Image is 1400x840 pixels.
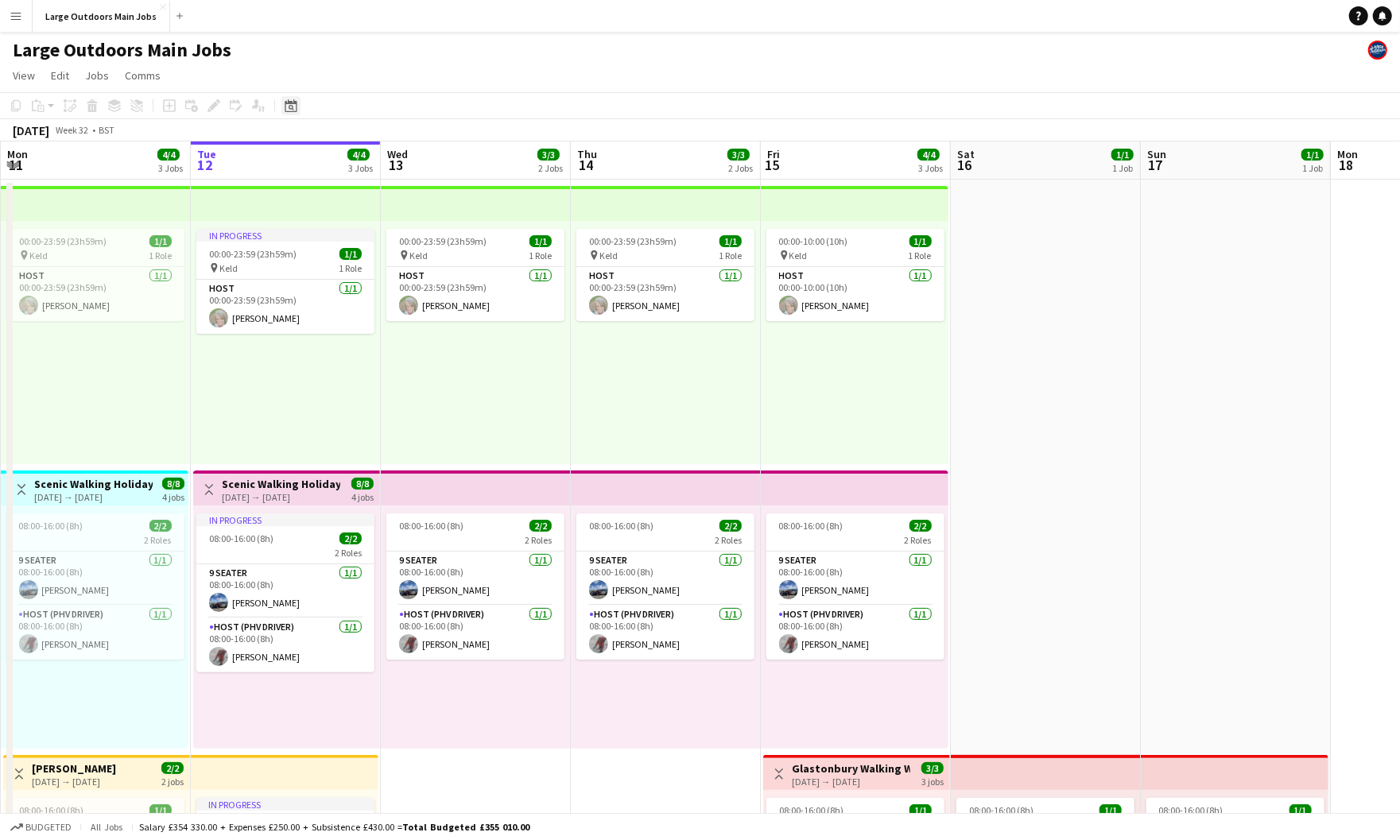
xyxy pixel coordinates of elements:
[905,534,932,546] span: 2 Roles
[13,38,231,62] h1: Large Outdoors Main Jobs
[5,156,28,174] span: 11
[386,513,564,660] app-job-card: 08:00-16:00 (8h)2/22 Roles9 Seater1/108:00-16:00 (8h)[PERSON_NAME]Host (PHV Driver)1/108:00-16:00...
[6,552,184,606] app-card-role: 9 Seater1/108:00-16:00 (8h)[PERSON_NAME]
[351,490,374,503] div: 4 jobs
[1111,149,1134,161] span: 1/1
[719,250,742,261] span: 1 Role
[387,147,408,161] span: Wed
[792,776,910,788] div: [DATE] → [DATE]
[87,821,126,833] span: All jobs
[576,552,754,606] app-card-role: 9 Seater1/108:00-16:00 (8h)[PERSON_NAME]
[162,478,184,490] span: 8/8
[537,149,560,161] span: 3/3
[19,235,107,247] span: 00:00-23:59 (23h59m)
[577,147,597,161] span: Thu
[766,513,944,660] app-job-card: 08:00-16:00 (8h)2/22 Roles9 Seater1/108:00-16:00 (8h)[PERSON_NAME]Host (PHV Driver)1/108:00-16:00...
[909,804,932,816] span: 1/1
[158,162,183,174] div: 3 Jobs
[52,124,92,136] span: Week 32
[789,250,808,261] span: Keld
[6,513,184,660] app-job-card: 08:00-16:00 (8h)2/22 Roles9 Seater1/108:00-16:00 (8h)[PERSON_NAME]Host (PHV Driver)1/108:00-16:00...
[196,229,374,242] div: In progress
[719,520,742,532] span: 2/2
[79,65,115,86] a: Jobs
[34,477,153,491] h3: Scenic Walking Holiday - Exploring the Giant's Causeway
[85,68,109,83] span: Jobs
[149,804,172,816] span: 1/1
[599,250,618,261] span: Keld
[196,280,374,334] app-card-role: Host1/100:00-23:59 (23h59m)[PERSON_NAME]
[1112,162,1133,174] div: 1 Job
[125,68,161,83] span: Comms
[19,804,83,816] span: 08:00-16:00 (8h)
[1335,156,1358,174] span: 18
[196,618,374,672] app-card-role: Host (PHV Driver)1/108:00-16:00 (8h)[PERSON_NAME]
[6,229,184,321] div: 00:00-23:59 (23h59m)1/1 Keld1 RoleHost1/100:00-23:59 (23h59m)[PERSON_NAME]
[139,821,529,833] div: Salary £354 330.00 + Expenses £250.00 + Subsistence £430.00 =
[969,804,1034,816] span: 08:00-16:00 (8h)
[351,478,374,490] span: 8/8
[149,235,172,247] span: 1/1
[921,774,944,788] div: 3 jobs
[399,520,463,532] span: 08:00-16:00 (8h)
[1289,804,1312,816] span: 1/1
[921,762,944,774] span: 3/3
[161,762,184,774] span: 2/2
[1301,149,1324,161] span: 1/1
[149,520,172,532] span: 2/2
[385,156,408,174] span: 13
[1337,147,1358,161] span: Mon
[1145,156,1166,174] span: 17
[525,534,552,546] span: 2 Roles
[196,513,374,672] app-job-card: In progress08:00-16:00 (8h)2/22 Roles9 Seater1/108:00-16:00 (8h)[PERSON_NAME]Host (PHV Driver)1/1...
[409,250,428,261] span: Keld
[335,547,362,559] span: 2 Roles
[118,65,167,86] a: Comms
[219,262,238,274] span: Keld
[917,149,940,161] span: 4/4
[719,235,742,247] span: 1/1
[145,534,172,546] span: 2 Roles
[909,235,932,247] span: 1/1
[339,262,362,274] span: 1 Role
[222,491,340,503] div: [DATE] → [DATE]
[32,776,116,788] div: [DATE] → [DATE]
[1147,147,1166,161] span: Sun
[1368,41,1387,60] app-user-avatar: Large Outdoors Office
[45,65,76,86] a: Edit
[715,534,742,546] span: 2 Roles
[161,774,184,788] div: 2 jobs
[399,235,487,247] span: 00:00-23:59 (23h59m)
[765,156,780,174] span: 15
[25,822,72,833] span: Budgeted
[6,267,184,321] app-card-role: Host1/100:00-23:59 (23h59m)[PERSON_NAME]
[386,606,564,660] app-card-role: Host (PHV Driver)1/108:00-16:00 (8h)[PERSON_NAME]
[767,147,780,161] span: Fri
[575,156,597,174] span: 14
[7,147,28,161] span: Mon
[576,606,754,660] app-card-role: Host (PHV Driver)1/108:00-16:00 (8h)[PERSON_NAME]
[19,520,83,532] span: 08:00-16:00 (8h)
[529,250,552,261] span: 1 Role
[779,520,843,532] span: 08:00-16:00 (8h)
[576,513,754,660] app-job-card: 08:00-16:00 (8h)2/22 Roles9 Seater1/108:00-16:00 (8h)[PERSON_NAME]Host (PHV Driver)1/108:00-16:00...
[196,229,374,334] div: In progress00:00-23:59 (23h59m)1/1 Keld1 RoleHost1/100:00-23:59 (23h59m)[PERSON_NAME]
[576,229,754,321] app-job-card: 00:00-23:59 (23h59m)1/1 Keld1 RoleHost1/100:00-23:59 (23h59m)[PERSON_NAME]
[538,162,563,174] div: 2 Jobs
[32,761,116,776] h3: [PERSON_NAME]
[766,552,944,606] app-card-role: 9 Seater1/108:00-16:00 (8h)[PERSON_NAME]
[347,149,370,161] span: 4/4
[196,513,374,526] div: In progress
[529,235,552,247] span: 1/1
[196,564,374,618] app-card-role: 9 Seater1/108:00-16:00 (8h)[PERSON_NAME]
[589,235,677,247] span: 00:00-23:59 (23h59m)
[766,229,944,321] app-job-card: 00:00-10:00 (10h)1/1 Keld1 RoleHost1/100:00-10:00 (10h)[PERSON_NAME]
[13,68,35,83] span: View
[1159,804,1224,816] span: 08:00-16:00 (8h)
